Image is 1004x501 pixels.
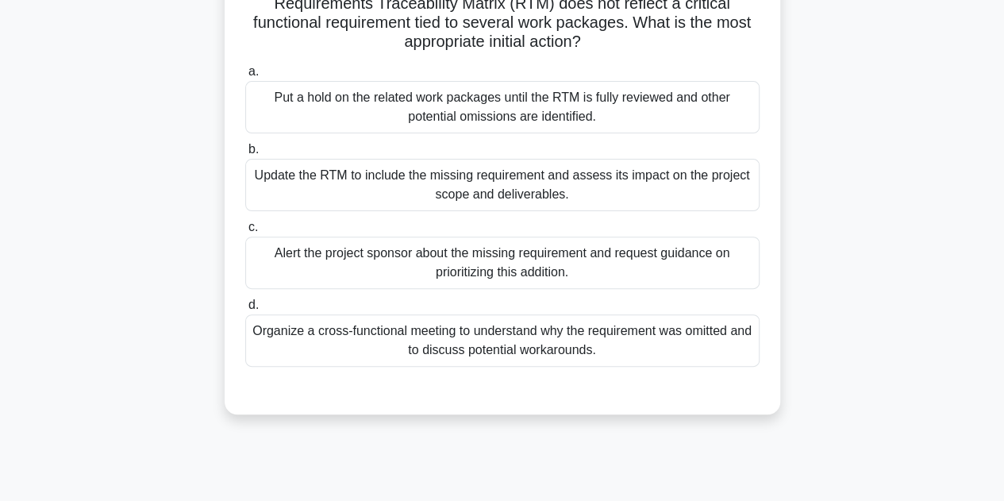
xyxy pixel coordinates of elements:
div: Alert the project sponsor about the missing requirement and request guidance on prioritizing this... [245,237,760,289]
span: b. [248,142,259,156]
div: Put a hold on the related work packages until the RTM is fully reviewed and other potential omiss... [245,81,760,133]
div: Organize a cross-functional meeting to understand why the requirement was omitted and to discuss ... [245,314,760,367]
span: c. [248,220,258,233]
div: Update the RTM to include the missing requirement and assess its impact on the project scope and ... [245,159,760,211]
span: d. [248,298,259,311]
span: a. [248,64,259,78]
